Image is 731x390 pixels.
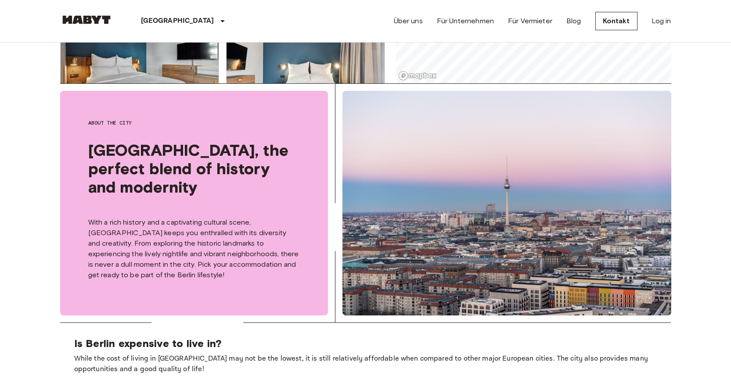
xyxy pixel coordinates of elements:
[342,91,672,315] img: Berlin, the perfect blend of history and modernity
[227,9,385,114] img: Marketing picture of unit DE-01-482-008-01
[60,15,113,24] img: Habyt
[398,71,437,81] a: Mapbox logo
[508,16,552,26] a: Für Vermieter
[88,217,300,280] p: With a rich history and a captivating cultural scene, [GEOGRAPHIC_DATA] keeps you enthralled with...
[88,141,300,196] span: [GEOGRAPHIC_DATA], the perfect blend of history and modernity
[74,354,657,375] p: While the cost of living in [GEOGRAPHIC_DATA] may not be the lowest, it is still relatively affor...
[61,9,219,114] img: Marketing picture of unit DE-01-483-204-01
[394,16,423,26] a: Über uns
[566,16,581,26] a: Blog
[88,119,300,127] span: About the city
[74,337,657,350] p: Is Berlin expensive to live in?
[141,16,214,26] p: [GEOGRAPHIC_DATA]
[652,16,671,26] a: Log in
[595,12,637,30] a: Kontakt
[437,16,494,26] a: Für Unternehmen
